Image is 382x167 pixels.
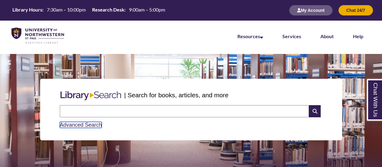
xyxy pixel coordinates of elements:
span: 9:00am – 5:00pm [129,7,165,12]
button: My Account [289,5,332,15]
th: Research Desk: [90,6,127,13]
a: Resources [237,33,263,39]
a: Services [282,33,301,39]
button: Chat 24/7 [339,5,373,15]
img: Libary Search [57,89,124,103]
a: Hours Today [10,6,168,15]
a: My Account [289,8,332,13]
a: Advanced Search [60,122,102,128]
a: About [320,33,334,39]
span: 7:30am – 10:00pm [47,7,86,12]
a: Chat 24/7 [339,8,373,13]
img: UNWSP Library Logo [11,28,64,44]
a: Help [353,33,363,39]
table: Hours Today [10,6,168,14]
th: Library Hours: [10,6,44,13]
i: Search [309,105,320,117]
p: | Search for books, articles, and more [124,90,228,100]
